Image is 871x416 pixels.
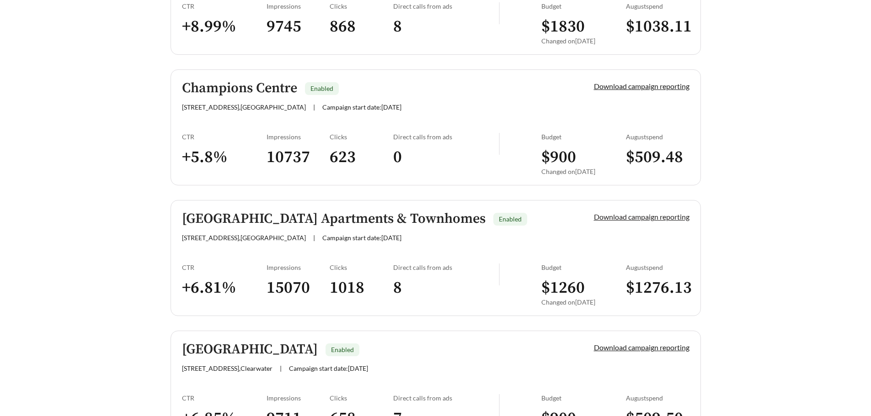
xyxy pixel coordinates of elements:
div: August spend [626,2,689,10]
span: Enabled [310,84,333,92]
div: CTR [182,394,267,402]
span: [STREET_ADDRESS] , Clearwater [182,364,273,372]
div: Budget [541,133,626,141]
h3: + 8.99 % [182,16,267,37]
div: Changed on [DATE] [541,37,626,45]
span: Enabled [331,346,354,353]
h3: $ 1276.13 [626,278,689,298]
span: Campaign start date: [DATE] [289,364,368,372]
a: [GEOGRAPHIC_DATA] Apartments & TownhomesEnabled[STREET_ADDRESS],[GEOGRAPHIC_DATA]|Campaign start ... [171,200,701,316]
div: Impressions [267,394,330,402]
h3: 10737 [267,147,330,168]
div: Clicks [330,133,393,141]
h3: $ 509.48 [626,147,689,168]
div: Direct calls from ads [393,263,499,271]
img: line [499,263,500,285]
div: Budget [541,2,626,10]
div: August spend [626,394,689,402]
div: Direct calls from ads [393,133,499,141]
div: Clicks [330,394,393,402]
span: Enabled [499,215,522,223]
a: Download campaign reporting [594,212,689,221]
h3: 1018 [330,278,393,298]
span: [STREET_ADDRESS] , [GEOGRAPHIC_DATA] [182,103,306,111]
h5: [GEOGRAPHIC_DATA] [182,342,318,357]
h3: 8 [393,278,499,298]
h3: 0 [393,147,499,168]
h3: 15070 [267,278,330,298]
h3: $ 1830 [541,16,626,37]
span: Campaign start date: [DATE] [322,103,401,111]
h3: $ 1038.11 [626,16,689,37]
span: | [313,103,315,111]
div: CTR [182,263,267,271]
h3: 868 [330,16,393,37]
h3: 8 [393,16,499,37]
div: Clicks [330,263,393,271]
img: line [499,133,500,155]
h5: Champions Centre [182,81,297,96]
div: CTR [182,133,267,141]
div: CTR [182,2,267,10]
div: Impressions [267,263,330,271]
span: Campaign start date: [DATE] [322,234,401,242]
span: | [280,364,282,372]
a: Champions CentreEnabled[STREET_ADDRESS],[GEOGRAPHIC_DATA]|Campaign start date:[DATE]Download camp... [171,69,701,185]
h3: 9745 [267,16,330,37]
a: Download campaign reporting [594,343,689,352]
h3: + 6.81 % [182,278,267,298]
div: Clicks [330,2,393,10]
div: August spend [626,133,689,141]
span: | [313,234,315,242]
div: Impressions [267,2,330,10]
div: Budget [541,263,626,271]
h3: 623 [330,147,393,168]
div: Budget [541,394,626,402]
div: Direct calls from ads [393,2,499,10]
a: Download campaign reporting [594,82,689,90]
div: Impressions [267,133,330,141]
span: [STREET_ADDRESS] , [GEOGRAPHIC_DATA] [182,234,306,242]
div: Changed on [DATE] [541,298,626,306]
div: Changed on [DATE] [541,168,626,175]
div: Direct calls from ads [393,394,499,402]
img: line [499,394,500,416]
img: line [499,2,500,24]
h5: [GEOGRAPHIC_DATA] Apartments & Townhomes [182,211,486,226]
h3: $ 1260 [541,278,626,298]
div: August spend [626,263,689,271]
h3: + 5.8 % [182,147,267,168]
h3: $ 900 [541,147,626,168]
